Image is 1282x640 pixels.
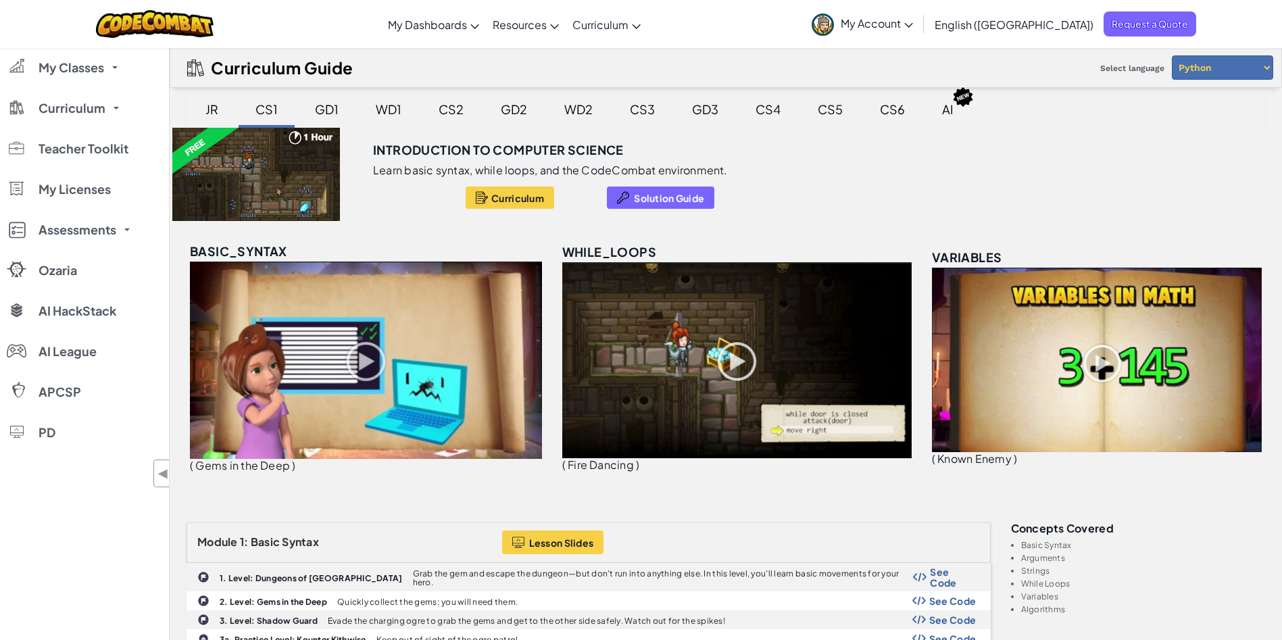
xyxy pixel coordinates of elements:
span: Module [197,535,238,549]
div: AI [929,93,967,125]
span: AI HackStack [39,305,116,317]
div: CS1 [242,93,291,125]
a: English ([GEOGRAPHIC_DATA]) [928,6,1100,43]
span: Solution Guide [634,193,704,203]
img: IconChallengeLevel.svg [197,571,209,583]
a: 2. Level: Gems in the Deep Quickly collect the gems; you will need them. Show Code Logo See Code [187,591,991,610]
img: Show Code Logo [913,572,927,582]
div: CS6 [866,93,918,125]
span: Curriculum [39,102,105,114]
span: See Code [929,595,977,606]
b: 2. Level: Gems in the Deep [220,597,327,607]
button: Solution Guide [607,187,714,209]
button: Curriculum [466,187,554,209]
span: English ([GEOGRAPHIC_DATA]) [935,18,1093,32]
p: Grab the gem and escape the dungeon—but don’t run into anything else. In this level, you’ll learn... [413,569,914,587]
img: while_loops_unlocked.png [562,262,912,458]
span: ( [932,451,935,466]
li: While Loops [1021,579,1266,588]
span: Select language [1095,58,1170,78]
span: ) [636,458,639,472]
img: IconCurriculumGuide.svg [187,59,204,76]
span: My Dashboards [388,18,467,32]
span: Gems in the Deep [195,458,290,472]
h3: Introduction to Computer Science [373,140,624,160]
div: WD1 [362,93,415,125]
div: CS4 [742,93,794,125]
span: while_loops [562,244,656,260]
span: Ozaria [39,264,77,276]
span: AI League [39,345,97,358]
img: basic_syntax_unlocked.png [190,262,542,459]
li: Basic Syntax [1021,541,1266,549]
div: WD2 [551,93,606,125]
a: 1. Level: Dungeons of [GEOGRAPHIC_DATA] Grab the gem and escape the dungeon—but don’t run into an... [187,563,991,591]
span: basic_syntax [190,243,287,259]
span: variables [932,249,1002,265]
span: ◀ [157,464,169,483]
span: ) [1014,451,1017,466]
button: Lesson Slides [502,531,604,554]
a: Request a Quote [1104,11,1196,36]
div: GD3 [679,93,732,125]
div: CS5 [804,93,856,125]
h3: Concepts covered [1011,522,1266,534]
span: Resources [493,18,547,32]
img: Show Code Logo [912,615,926,624]
span: ) [292,458,295,472]
li: Strings [1021,566,1266,575]
h2: Curriculum Guide [211,58,353,77]
span: ( [190,458,193,472]
span: Fire Dancing [568,458,634,472]
span: Lesson Slides [529,537,594,548]
img: IconChallengeLevel.svg [197,595,209,607]
div: CS2 [425,93,477,125]
span: ( [562,458,566,472]
li: Arguments [1021,553,1266,562]
span: Teacher Toolkit [39,143,128,155]
p: Evade the charging ogre to grab the gems and get to the other side safely. Watch out for the spikes! [328,616,725,625]
img: avatar [812,14,834,36]
li: Algorithms [1021,605,1266,614]
div: GD1 [301,93,352,125]
a: My Account [805,3,920,45]
div: CS3 [616,93,668,125]
span: 1: [240,535,249,549]
span: My Licenses [39,183,111,195]
span: My Account [841,16,913,30]
img: variables_unlocked.png [932,268,1262,452]
span: Curriculum [572,18,628,32]
span: Assessments [39,224,116,236]
span: See Code [930,566,976,588]
span: Basic Syntax [251,535,319,549]
img: Show Code Logo [912,596,926,606]
p: Quickly collect the gems; you will need them. [337,597,518,606]
span: My Classes [39,61,104,74]
div: GD2 [487,93,541,125]
li: Variables [1021,592,1266,601]
img: CodeCombat logo [96,10,214,38]
img: IconNew.svg [952,87,974,107]
a: Curriculum [566,6,647,43]
b: 3. Level: Shadow Guard [220,616,318,626]
b: 1. Level: Dungeons of [GEOGRAPHIC_DATA] [220,573,403,583]
span: Curriculum [491,193,544,203]
span: Known Enemy [937,451,1012,466]
img: IconChallengeLevel.svg [197,614,209,626]
a: 3. Level: Shadow Guard Evade the charging ogre to grab the gems and get to the other side safely.... [187,610,991,629]
a: My Dashboards [381,6,486,43]
p: Learn basic syntax, while loops, and the CodeCombat environment. [373,164,728,177]
span: See Code [929,614,977,625]
a: Resources [486,6,566,43]
div: JR [192,93,232,125]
